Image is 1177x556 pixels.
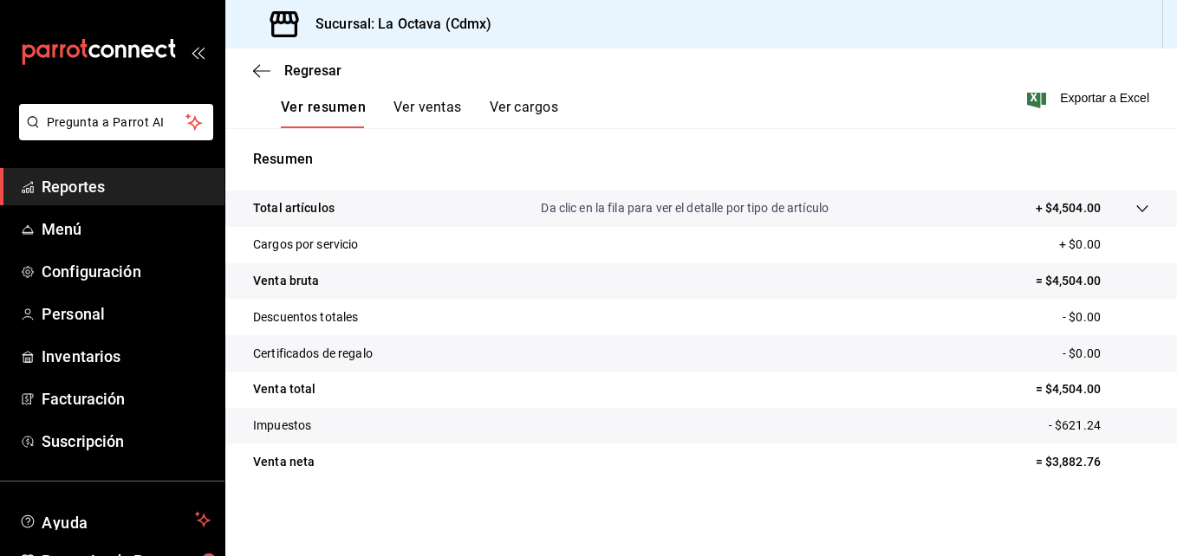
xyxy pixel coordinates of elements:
[42,217,211,241] span: Menú
[42,509,188,530] span: Ayuda
[1031,87,1149,108] button: Exportar a Excel
[393,99,462,128] button: Ver ventas
[42,260,211,283] span: Configuración
[253,345,373,363] p: Certificados de regalo
[1036,199,1101,217] p: + $4,504.00
[42,387,211,411] span: Facturación
[253,236,359,254] p: Cargos por servicio
[47,113,186,132] span: Pregunta a Parrot AI
[253,149,1149,170] p: Resumen
[42,175,211,198] span: Reportes
[1063,308,1149,326] p: - $0.00
[42,430,211,453] span: Suscripción
[19,104,213,140] button: Pregunta a Parrot AI
[1063,345,1149,363] p: - $0.00
[1036,272,1149,290] p: = $4,504.00
[1036,453,1149,471] p: = $3,882.76
[541,199,829,217] p: Da clic en la fila para ver el detalle por tipo de artículo
[42,345,211,368] span: Inventarios
[253,62,341,79] button: Regresar
[253,308,358,326] p: Descuentos totales
[12,126,213,144] a: Pregunta a Parrot AI
[191,45,205,59] button: open_drawer_menu
[1049,417,1149,435] p: - $621.24
[253,380,315,398] p: Venta total
[284,62,341,79] span: Regresar
[281,99,558,128] div: navigation tabs
[281,99,366,128] button: Ver resumen
[253,199,335,217] p: Total artículos
[1059,236,1149,254] p: + $0.00
[253,453,315,471] p: Venta neta
[1036,380,1149,398] p: = $4,504.00
[253,272,319,290] p: Venta bruta
[253,417,311,435] p: Impuestos
[302,14,491,35] h3: Sucursal: La Octava (Cdmx)
[42,302,211,326] span: Personal
[490,99,559,128] button: Ver cargos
